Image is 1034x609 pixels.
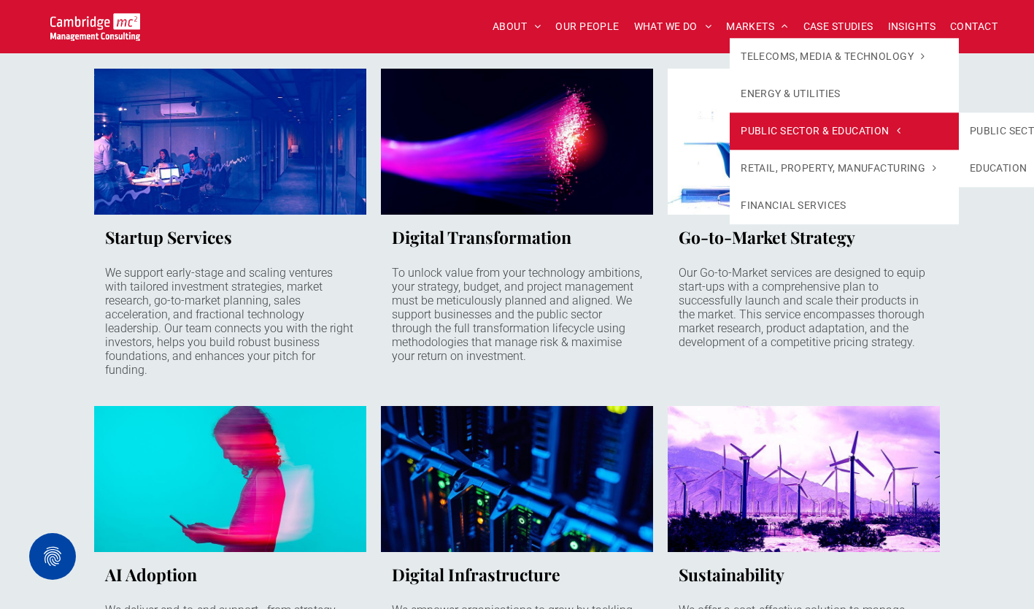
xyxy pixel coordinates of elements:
h3: Startup Services [105,226,232,248]
a: ABOUT [485,15,549,38]
h3: Digital Infrastructure [392,563,560,586]
a: FINANCIAL SERVICES [730,187,958,224]
a: ENERGY & UTILITIES [730,75,958,112]
a: INSIGHTS [881,15,943,38]
h3: Go-to-Market Strategy [679,226,855,248]
a: Rows of wind turbines under a cloudy sky. Some bushes in foreground. Background dominated by larg... [668,406,940,552]
span: TELECOMS, MEDIA & TECHNOLOGY [741,49,925,64]
a: MARKETS [719,15,795,38]
p: To unlock value from your technology ambitions, your strategy, budget, and project management mus... [392,266,642,363]
a: PUBLIC SECTOR & EDUCATION [730,112,958,150]
span: ENERGY & UTILITIES [741,86,841,101]
a: Side view of a young woman on her phone. Motion blur and magenta neon highlight of blurring. Cyan... [94,406,366,552]
p: We support early-stage and scaling ventures with tailored investment strategies, market research,... [105,266,355,377]
h3: AI Adoption [105,563,197,586]
h3: Sustainability [679,563,784,586]
a: Two women sitting opposite each other in comfy office chairs working on laptops. Huge window fill... [668,69,940,215]
a: OUR PEOPLE [548,15,626,38]
a: Your Business Transformed | Cambridge Management Consulting [50,15,140,31]
a: Fibre optic cable fibres lit up in neon colours on a black background [381,69,653,215]
p: Our Go-to-Market services are designed to equip start-ups with a comprehensive plan to successful... [679,266,929,349]
a: WHAT WE DO [627,15,719,38]
span: MARKETS [726,15,788,38]
h3: Digital Transformation [392,226,571,248]
a: Late night office behind glass with people working on laptops [94,69,366,215]
a: CASE STUDIES [796,15,881,38]
a: RETAIL, PROPERTY, MANUFACTURING [730,150,958,187]
span: RETAIL, PROPERTY, MANUFACTURING [741,161,936,176]
a: CONTACT [943,15,1005,38]
a: Close up of data centre rack with dark blue filter and blinking lights in green and orange. [381,406,653,552]
a: TELECOMS, MEDIA & TECHNOLOGY [730,38,958,75]
span: FINANCIAL SERVICES [741,198,846,213]
img: Go to Homepage [50,13,140,41]
span: PUBLIC SECTOR & EDUCATION [741,123,900,139]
